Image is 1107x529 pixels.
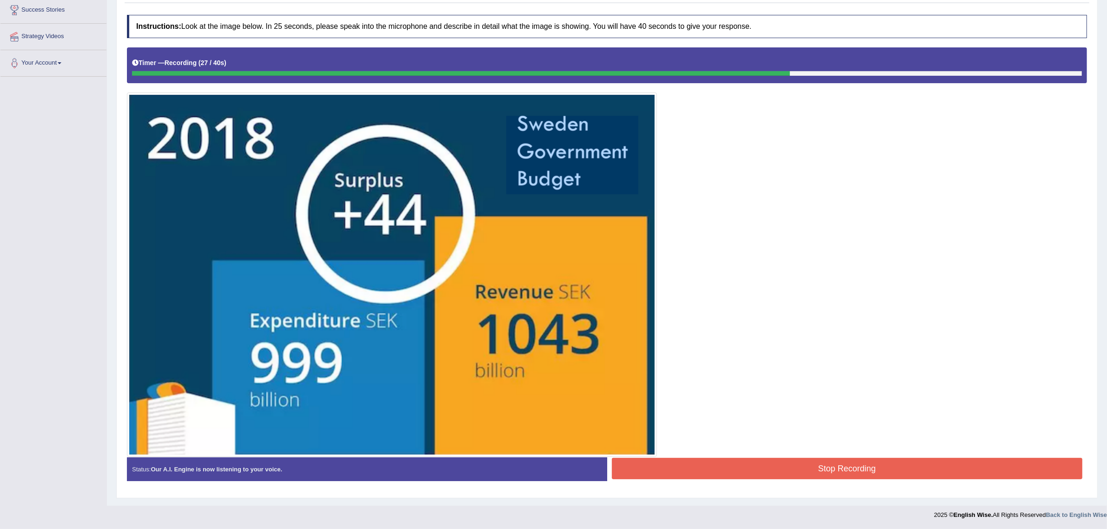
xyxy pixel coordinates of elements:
b: ( [199,59,201,66]
a: Strategy Videos [0,24,106,47]
div: 2025 © All Rights Reserved [934,506,1107,519]
a: Your Account [0,50,106,73]
div: Status: [127,457,607,481]
b: ) [224,59,226,66]
b: Instructions: [136,22,181,30]
h5: Timer — [132,60,226,66]
a: Back to English Wise [1046,511,1107,518]
strong: Our A.I. Engine is now listening to your voice. [151,466,282,473]
button: Stop Recording [612,458,1083,479]
b: Recording [165,59,197,66]
b: 27 / 40s [201,59,225,66]
strong: English Wise. [954,511,993,518]
h4: Look at the image below. In 25 seconds, please speak into the microphone and describe in detail w... [127,15,1087,38]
